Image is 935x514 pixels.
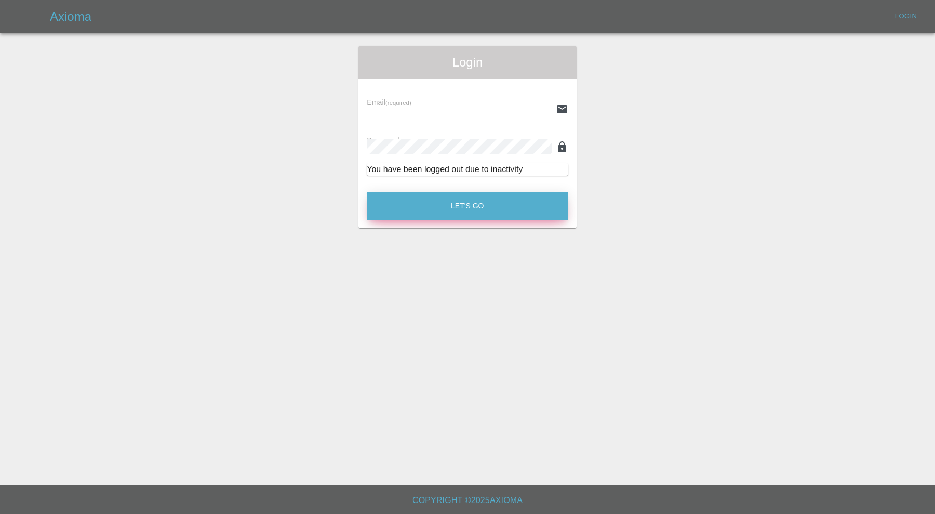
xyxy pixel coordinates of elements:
span: Email [367,98,411,107]
span: Login [367,54,568,71]
small: (required) [385,100,411,106]
h6: Copyright © 2025 Axioma [8,493,927,508]
a: Login [889,8,923,24]
button: Let's Go [367,192,568,220]
small: (required) [399,138,425,144]
h5: Axioma [50,8,91,25]
div: You have been logged out due to inactivity [367,163,568,176]
span: Password [367,136,425,144]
